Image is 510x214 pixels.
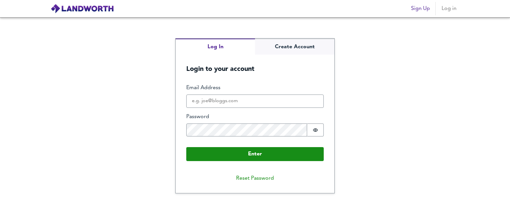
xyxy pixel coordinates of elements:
h5: Login to your account [176,55,334,74]
button: Log In [176,39,255,55]
button: Reset Password [231,172,279,185]
button: Sign Up [408,2,433,15]
input: e.g. joe@bloggs.com [186,95,324,108]
button: Enter [186,147,324,161]
button: Show password [307,123,324,137]
label: Password [186,113,324,121]
img: logo [50,4,114,14]
span: Sign Up [411,4,430,13]
label: Email Address [186,84,324,92]
button: Log in [438,2,460,15]
span: Log in [441,4,457,13]
button: Create Account [255,39,334,55]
